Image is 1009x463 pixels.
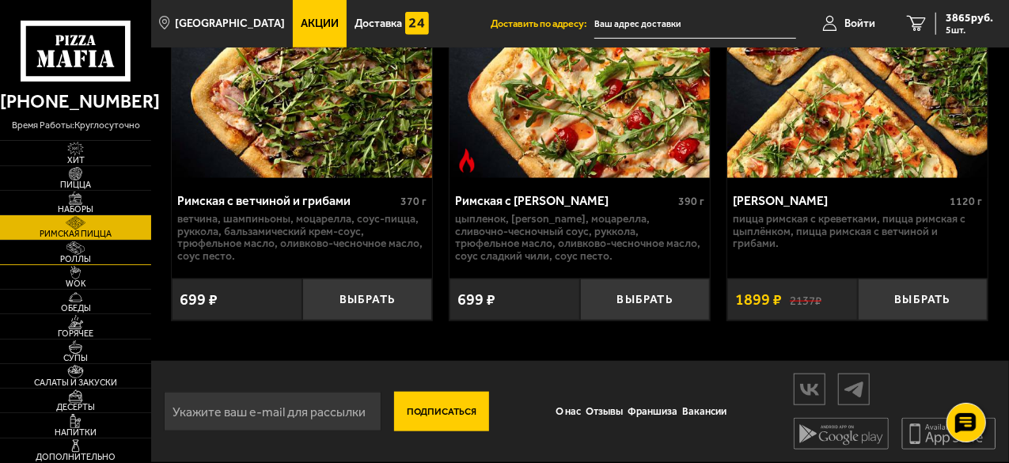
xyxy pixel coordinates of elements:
[946,25,993,35] span: 5 шт.
[858,279,988,321] button: Выбрать
[594,9,796,39] input: Ваш адрес доставки
[553,397,583,428] a: О нас
[733,193,946,208] div: [PERSON_NAME]
[583,397,625,428] a: Отзывы
[680,397,729,428] a: Вакансии
[455,149,479,173] img: Острое блюдо
[950,195,982,208] span: 1120 г
[795,376,825,404] img: vk
[625,397,680,428] a: Франшиза
[177,213,427,264] p: ветчина, шампиньоны, моцарелла, соус-пицца, руккола, бальзамический крем-соус, трюфельное масло, ...
[400,195,427,208] span: 370 г
[405,12,429,36] img: 15daf4d41897b9f0e9f617042186c801.svg
[164,392,381,431] input: Укажите ваш e-mail для рассылки
[180,292,218,308] span: 699 ₽
[839,376,869,404] img: tg
[177,193,396,208] div: Римская с ветчиной и грибами
[790,293,821,307] s: 2137 ₽
[355,18,402,29] span: Доставка
[844,18,875,29] span: Войти
[455,193,674,208] div: Римская с [PERSON_NAME]
[455,213,704,264] p: цыпленок, [PERSON_NAME], моцарелла, сливочно-чесночный соус, руккола, трюфельное масло, оливково-...
[946,13,993,24] span: 3865 руб.
[735,292,782,308] span: 1899 ₽
[491,19,594,29] span: Доставить по адресу:
[302,279,433,321] button: Выбрать
[678,195,704,208] span: 390 г
[176,18,286,29] span: [GEOGRAPHIC_DATA]
[733,213,982,251] p: Пицца Римская с креветками, Пицца Римская с цыплёнком, Пицца Римская с ветчиной и грибами.
[457,292,495,308] span: 699 ₽
[394,392,489,431] button: Подписаться
[580,279,711,321] button: Выбрать
[301,18,339,29] span: Акции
